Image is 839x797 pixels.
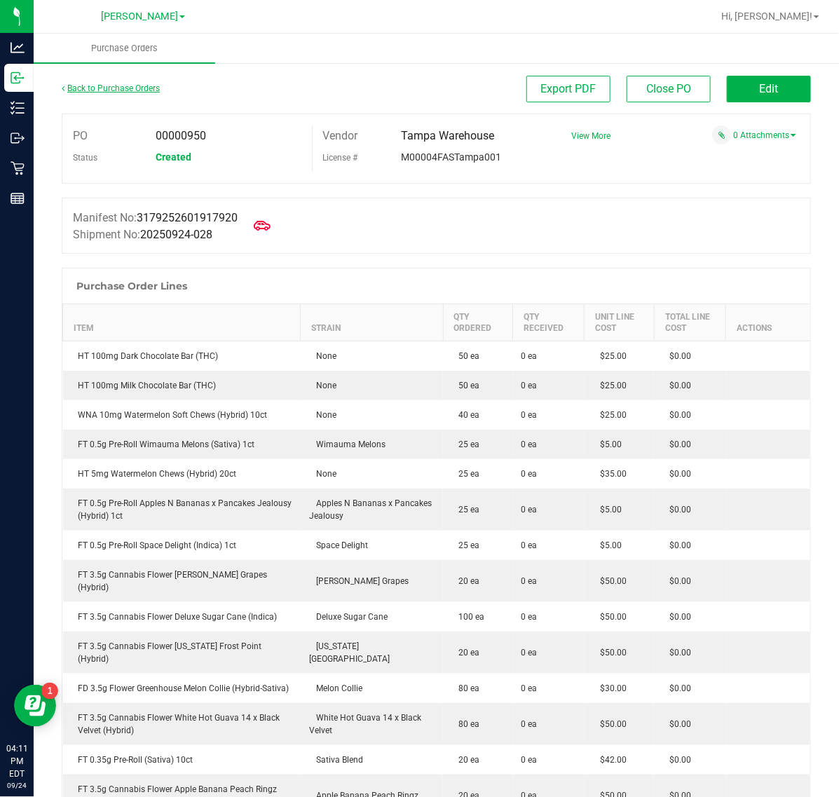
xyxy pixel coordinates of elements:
[309,351,336,361] span: None
[726,304,810,341] th: Actions
[301,304,443,341] th: Strain
[11,41,25,55] inline-svg: Analytics
[309,755,363,765] span: Sativa Blend
[521,409,538,421] span: 0 ea
[71,409,292,421] div: WNA 10mg Watermelon Soft Chews (Hybrid) 10ct
[513,304,585,341] th: Qty Received
[451,755,479,765] span: 20 ea
[662,540,691,550] span: $0.00
[71,611,292,623] div: FT 3.5g Cannabis Flower Deluxe Sugar Cane (Indica)
[593,612,627,622] span: $50.00
[521,718,538,730] span: 0 ea
[521,539,538,552] span: 0 ea
[11,71,25,85] inline-svg: Inbound
[593,540,622,550] span: $5.00
[521,575,538,587] span: 0 ea
[662,612,691,622] span: $0.00
[71,468,292,480] div: HT 5mg Watermelon Chews (Hybrid) 20ct
[593,381,627,390] span: $25.00
[593,351,627,361] span: $25.00
[323,147,358,168] label: License #
[73,147,97,168] label: Status
[451,576,479,586] span: 20 ea
[662,719,691,729] span: $0.00
[309,576,409,586] span: [PERSON_NAME] Grapes
[593,755,627,765] span: $42.00
[443,304,512,341] th: Qty Ordered
[526,76,611,102] button: Export PDF
[309,440,386,449] span: Wimauma Melons
[451,719,479,729] span: 80 ea
[72,42,177,55] span: Purchase Orders
[593,410,627,420] span: $25.00
[662,469,691,479] span: $0.00
[760,82,779,95] span: Edit
[654,304,726,341] th: Total Line Cost
[309,641,390,664] span: [US_STATE] [GEOGRAPHIC_DATA]
[309,381,336,390] span: None
[73,125,88,147] label: PO
[521,468,538,480] span: 0 ea
[309,713,421,735] span: White Hot Guava 14 x Black Velvet
[662,381,691,390] span: $0.00
[451,410,479,420] span: 40 ea
[137,211,238,224] span: 3179252601917920
[309,540,368,550] span: Space Delight
[11,131,25,145] inline-svg: Outbound
[521,438,538,451] span: 0 ea
[585,304,655,341] th: Unit Line Cost
[662,410,691,420] span: $0.00
[309,683,362,693] span: Melon Collie
[662,755,691,765] span: $0.00
[34,34,215,63] a: Purchase Orders
[593,576,627,586] span: $50.00
[627,76,711,102] button: Close PO
[156,129,207,142] span: 00000950
[646,82,691,95] span: Close PO
[71,568,292,594] div: FT 3.5g Cannabis Flower [PERSON_NAME] Grapes (Hybrid)
[11,161,25,175] inline-svg: Retail
[727,76,811,102] button: Edit
[71,350,292,362] div: HT 100mg Dark Chocolate Bar (THC)
[521,611,538,623] span: 0 ea
[11,191,25,205] inline-svg: Reports
[71,754,292,766] div: FT 0.35g Pre-Roll (Sativa) 10ct
[662,351,691,361] span: $0.00
[593,648,627,658] span: $50.00
[451,351,479,361] span: 50 ea
[521,503,538,516] span: 0 ea
[76,280,187,292] h1: Purchase Order Lines
[140,228,212,241] span: 20250924-028
[401,129,494,142] span: Tampa Warehouse
[451,612,484,622] span: 100 ea
[309,410,336,420] span: None
[451,505,479,515] span: 25 ea
[71,497,292,522] div: FT 0.5g Pre-Roll Apples N Bananas x Pancakes Jealousy (Hybrid) 1ct
[521,350,538,362] span: 0 ea
[571,131,611,141] a: View More
[73,226,212,243] label: Shipment No:
[309,498,432,521] span: Apples N Bananas x Pancakes Jealousy
[451,683,479,693] span: 80 ea
[14,685,56,727] iframe: Resource center
[71,379,292,392] div: HT 100mg Milk Chocolate Bar (THC)
[733,130,796,140] a: 0 Attachments
[71,438,292,451] div: FT 0.5g Pre-Roll Wimauma Melons (Sativa) 1ct
[6,780,27,791] p: 09/24
[721,11,812,22] span: Hi, [PERSON_NAME]!
[71,539,292,552] div: FT 0.5g Pre-Roll Space Delight (Indica) 1ct
[156,151,192,163] span: Created
[451,648,479,658] span: 20 ea
[309,469,336,479] span: None
[451,540,479,550] span: 25 ea
[593,683,627,693] span: $30.00
[62,83,160,93] a: Back to Purchase Orders
[451,440,479,449] span: 25 ea
[71,640,292,665] div: FT 3.5g Cannabis Flower [US_STATE] Frost Point (Hybrid)
[593,469,627,479] span: $35.00
[662,576,691,586] span: $0.00
[323,125,358,147] label: Vendor
[593,440,622,449] span: $5.00
[593,505,622,515] span: $5.00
